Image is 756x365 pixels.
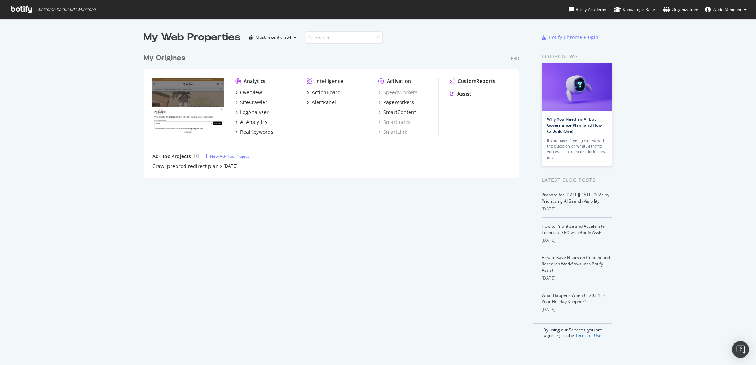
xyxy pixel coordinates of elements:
div: Open Intercom Messenger [732,341,749,358]
a: How to Save Hours on Content and Research Workflows with Botify Assist [542,255,610,273]
a: Terms of Use [575,333,602,339]
input: Search [305,31,383,44]
a: What Happens When ChatGPT Is Your Holiday Shopper? [542,292,605,305]
a: RealKeywords [235,128,273,136]
a: Why You Need an AI Bot Governance Plan (and How to Build One) [547,116,602,134]
div: Pro [511,55,519,61]
a: Assist [450,90,471,97]
a: SmartContent [378,109,416,116]
a: ActionBoard [307,89,341,96]
div: Activation [387,78,411,85]
div: Assist [457,90,471,97]
div: Botify Chrome Plugin [549,34,598,41]
a: SmartIndex [378,119,410,126]
div: [DATE] [542,206,612,212]
a: Crawl preprod redirect plan [152,163,219,170]
button: Aude Miniconi [699,4,752,15]
div: AI Analytics [240,119,267,126]
div: Organizations [663,6,699,13]
div: My Web Properties [144,30,240,44]
a: Overview [235,89,262,96]
div: Botify news [542,53,612,60]
div: Most recent crawl [256,35,291,40]
div: PageWorkers [383,99,414,106]
img: Why You Need an AI Bot Governance Plan (and How to Build One) [542,63,612,111]
div: Botify Academy [569,6,606,13]
div: By using our Services, you are agreeing to the [533,323,612,339]
a: Prepare for [DATE][DATE] 2025 by Prioritizing AI Search Visibility [542,192,609,204]
div: Latest Blog Posts [542,176,612,184]
div: ActionBoard [312,89,341,96]
div: [DATE] [542,275,612,281]
span: Aude Miniconi [713,6,741,12]
a: CustomReports [450,78,495,85]
a: [DATE] [224,163,237,169]
div: [DATE] [542,237,612,244]
div: Knowledge Base [614,6,655,13]
a: My Origines [144,53,188,63]
div: CustomReports [458,78,495,85]
a: LogAnalyzer [235,109,269,116]
span: Welcome back, Aude Miniconi ! [37,7,96,12]
div: Overview [240,89,262,96]
a: AlertPanel [307,99,336,106]
a: SpeedWorkers [378,89,417,96]
div: SiteCrawler [240,99,267,106]
img: my-origines.com [152,78,224,135]
div: My Origines [144,53,185,63]
div: LogAnalyzer [240,109,269,116]
div: [DATE] [542,306,612,313]
div: Analytics [244,78,266,85]
a: New Ad-Hoc Project [205,153,249,159]
a: SmartLink [378,128,407,136]
div: Intelligence [315,78,343,85]
button: Most recent crawl [246,32,299,43]
a: How to Prioritize and Accelerate Technical SEO with Botify Assist [542,223,605,235]
div: grid [144,44,525,178]
div: Ad-Hoc Projects [152,153,191,160]
div: SmartContent [383,109,416,116]
div: RealKeywords [240,128,273,136]
a: Botify Chrome Plugin [542,34,598,41]
div: AlertPanel [312,99,336,106]
a: AI Analytics [235,119,267,126]
div: If you haven’t yet grappled with the question of what AI traffic you want to keep or block, now is… [547,138,607,160]
a: PageWorkers [378,99,414,106]
a: SiteCrawler [235,99,267,106]
div: New Ad-Hoc Project [210,153,249,159]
